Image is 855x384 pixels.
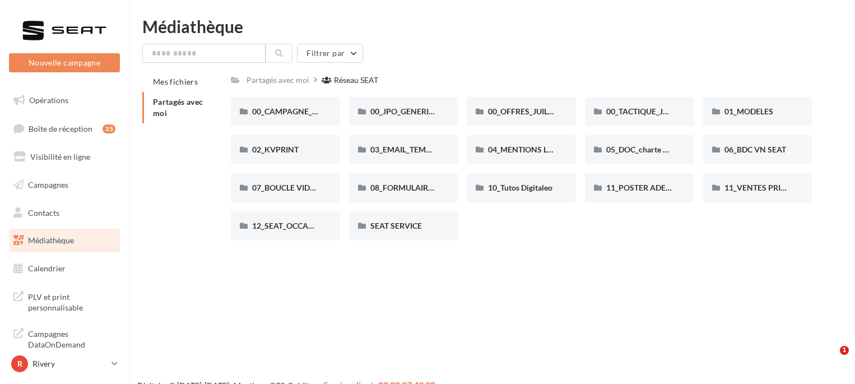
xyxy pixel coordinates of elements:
iframe: Intercom live chat [817,346,844,373]
a: Campagnes DataOnDemand [7,322,122,355]
span: 02_KVPRINT [252,145,299,154]
a: Opérations [7,89,122,112]
a: Calendrier [7,257,122,280]
button: Nouvelle campagne [9,53,120,72]
span: Contacts [28,207,59,217]
a: Boîte de réception35 [7,117,122,141]
span: Opérations [29,95,68,105]
span: 10_Tutos Digitaleo [488,183,552,192]
p: Rivery [32,358,107,369]
span: 11_VENTES PRIVÉES SEAT [724,183,820,192]
span: Mes fichiers [153,77,198,86]
span: 1 [840,346,849,355]
span: Calendrier [28,263,66,273]
a: Visibilité en ligne [7,145,122,169]
span: SEAT SERVICE [370,221,422,230]
span: 00_CAMPAGNE_SEPTEMBRE [252,107,357,116]
span: 12_SEAT_OCCASIONS_GARANTIES [252,221,379,230]
span: 08_FORMULAIRE DE DEMANDE CRÉATIVE [370,183,523,192]
span: 11_POSTER ADEME SEAT [606,183,698,192]
a: PLV et print personnalisable [7,285,122,318]
a: Campagnes [7,173,122,197]
button: Filtrer par [297,44,363,63]
div: Réseau SEAT [334,75,378,86]
a: R Rivery [9,353,120,374]
a: Médiathèque [7,229,122,252]
span: Partagés avec moi [153,97,203,118]
span: Médiathèque [28,235,74,245]
span: Campagnes [28,180,68,189]
span: 05_DOC_charte graphique + Guidelines [606,145,743,154]
span: 00_JPO_GENERIQUE IBIZA ARONA [370,107,497,116]
a: Contacts [7,201,122,225]
span: 07_BOUCLE VIDEO ECRAN SHOWROOM [252,183,400,192]
span: R [17,358,22,369]
span: Boîte de réception [29,123,92,133]
span: Campagnes DataOnDemand [28,326,115,350]
span: 01_MODELES [724,107,773,116]
span: Visibilité en ligne [30,152,90,161]
span: 00_TACTIQUE_JUILLET AOÛT [606,107,711,116]
span: PLV et print personnalisable [28,289,115,313]
div: Médiathèque [142,18,842,35]
span: 06_BDC VN SEAT [724,145,786,154]
span: 00_OFFRES_JUILLET AOÛT [488,107,584,116]
span: 03_EMAIL_TEMPLATE HTML SEAT [370,145,492,154]
div: Partagés avec moi [247,75,309,86]
div: 35 [103,124,115,133]
span: 04_MENTIONS LEGALES OFFRES PRESSE [488,145,636,154]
